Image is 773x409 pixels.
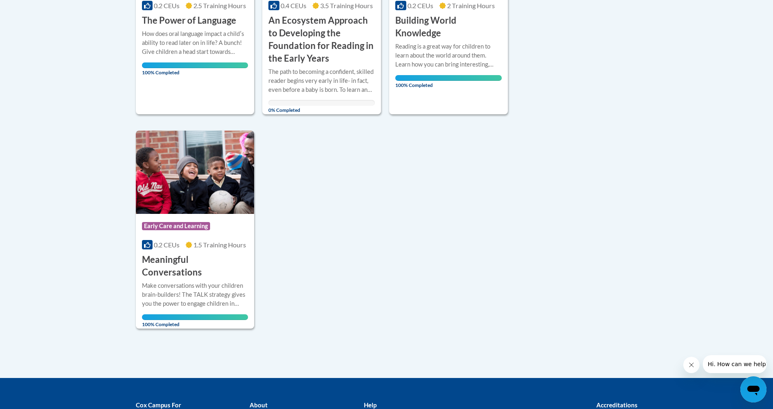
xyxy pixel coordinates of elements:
[142,314,248,327] span: 100% Completed
[596,401,638,409] b: Accreditations
[395,14,502,40] h3: Building World Knowledge
[136,131,255,214] img: Course Logo
[154,2,179,9] span: 0.2 CEUs
[703,355,766,373] iframe: Message from company
[142,253,248,279] h3: Meaningful Conversations
[408,2,433,9] span: 0.2 CEUs
[193,2,246,9] span: 2.5 Training Hours
[395,75,502,88] span: 100% Completed
[281,2,306,9] span: 0.4 CEUs
[136,131,255,328] a: Course LogoEarly Care and Learning0.2 CEUs1.5 Training Hours Meaningful ConversationsMake convers...
[5,6,66,12] span: Hi. How can we help?
[142,14,236,27] h3: The Power of Language
[142,222,210,230] span: Early Care and Learning
[142,62,248,76] span: 100% Completed
[740,376,766,402] iframe: Button to launch messaging window
[447,2,495,9] span: 2 Training Hours
[142,314,248,320] div: Your progress
[250,401,268,409] b: About
[154,241,179,249] span: 0.2 CEUs
[395,75,502,81] div: Your progress
[193,241,246,249] span: 1.5 Training Hours
[142,281,248,308] div: Make conversations with your children brain-builders! The TALK strategy gives you the power to en...
[395,42,502,69] div: Reading is a great way for children to learn about the world around them. Learn how you can bring...
[268,14,375,64] h3: An Ecosystem Approach to Developing the Foundation for Reading in the Early Years
[320,2,373,9] span: 3.5 Training Hours
[136,401,181,409] b: Cox Campus For
[142,62,248,68] div: Your progress
[142,29,248,56] div: How does oral language impact a childʹs ability to read later on in life? A bunch! Give children ...
[364,401,377,409] b: Help
[683,357,700,373] iframe: Close message
[268,67,375,94] div: The path to becoming a confident, skilled reader begins very early in life- in fact, even before ...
